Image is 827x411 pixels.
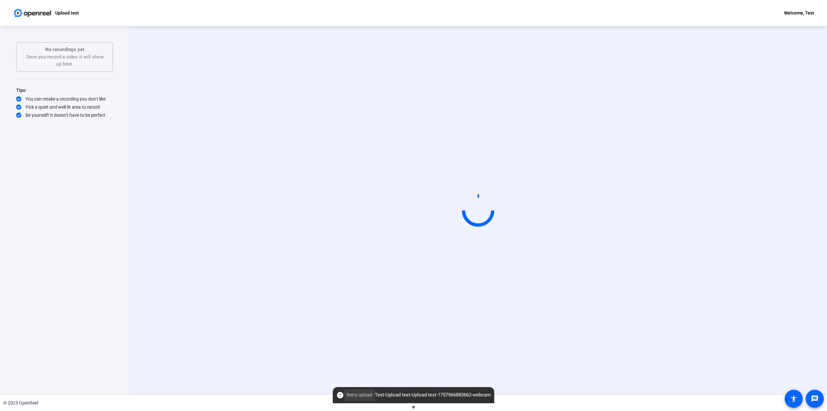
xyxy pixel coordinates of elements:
[16,112,113,118] div: Be yourself! It doesn’t have to be perfect
[784,9,814,17] div: Welcome, Test
[336,391,344,399] mat-icon: error
[23,46,106,68] div: Once you record a video it will show up here.
[16,104,113,110] div: Pick a quiet and well-lit area to record
[55,9,79,17] p: Upload test
[790,395,798,403] mat-icon: accessibility
[333,389,494,401] span: Test-Upload test-Upload test-1757966883662-webcam
[23,46,106,53] p: No recordings yet
[16,86,113,94] div: Tips:
[16,96,113,102] div: You can retake a recording you don’t like
[3,400,38,406] div: © 2025 OpenReel
[347,392,372,398] span: Retry upload
[13,6,52,19] img: OpenReel logo
[811,395,819,403] mat-icon: message
[411,405,416,410] span: ▼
